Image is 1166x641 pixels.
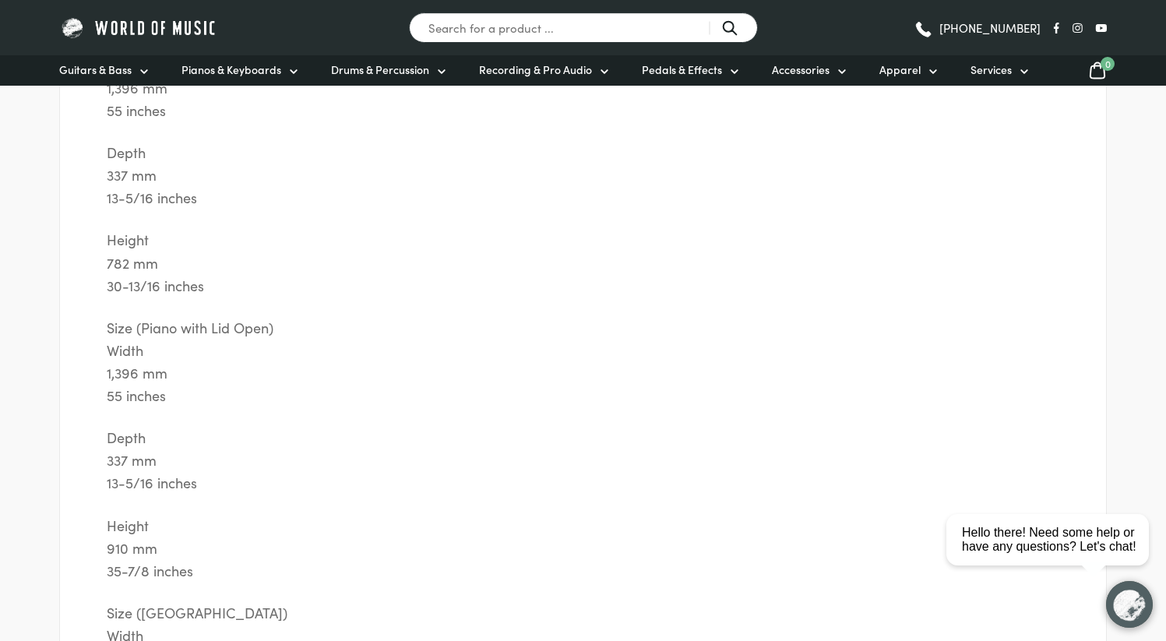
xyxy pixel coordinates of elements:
span: [PHONE_NUMBER] [939,22,1041,33]
p: Height 782 mm 30-13/16 inches [107,228,823,296]
a: [PHONE_NUMBER] [914,16,1041,40]
p: Height 910 mm 35-7/8 inches [107,514,823,582]
p: Depth 337 mm 13-5/16 inches [107,426,823,494]
span: Drums & Percussion [331,62,429,78]
iframe: Chat with our support team [940,470,1166,641]
span: Services [970,62,1012,78]
input: Search for a product ... [409,12,758,43]
span: Pianos & Keyboards [181,62,281,78]
span: Apparel [879,62,921,78]
p: Size (Piano with Lid Open) Width 1,396 mm 55 inches [107,316,823,407]
img: World of Music [59,16,219,40]
span: Recording & Pro Audio [479,62,592,78]
span: Accessories [772,62,830,78]
span: Guitars & Bass [59,62,132,78]
span: Pedals & Effects [642,62,722,78]
p: Depth 337 mm 13-5/16 inches [107,141,823,209]
span: 0 [1101,57,1115,71]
